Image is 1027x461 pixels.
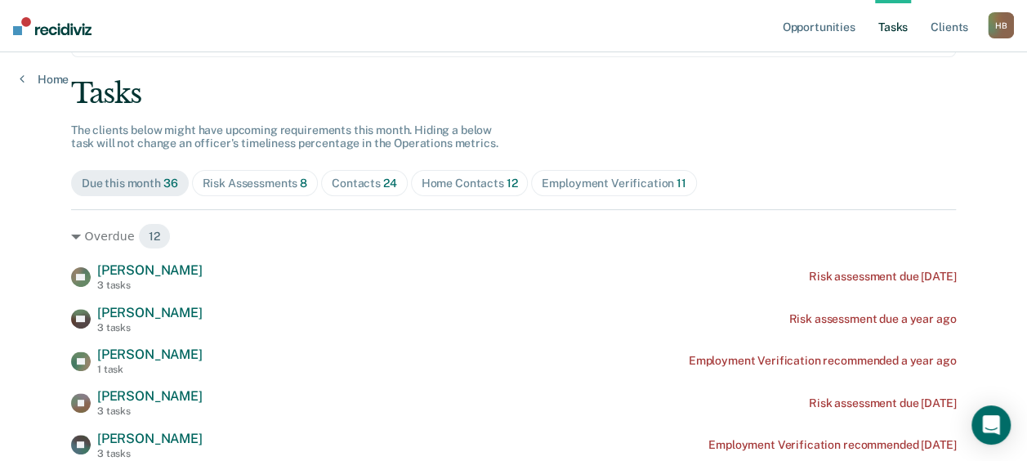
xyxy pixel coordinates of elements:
[97,322,203,333] div: 3 tasks
[97,347,203,362] span: [PERSON_NAME]
[383,177,397,190] span: 24
[163,177,178,190] span: 36
[542,177,685,190] div: Employment Verification
[20,72,69,87] a: Home
[676,177,686,190] span: 11
[203,177,308,190] div: Risk Assessments
[988,12,1014,38] div: H B
[971,405,1011,445] div: Open Intercom Messenger
[97,405,203,417] div: 3 tasks
[97,388,203,404] span: [PERSON_NAME]
[97,364,203,375] div: 1 task
[138,223,171,249] span: 12
[97,448,203,459] div: 3 tasks
[332,177,397,190] div: Contacts
[988,12,1014,38] button: HB
[13,17,92,35] img: Recidiviz
[97,262,203,278] span: [PERSON_NAME]
[689,354,957,368] div: Employment Verification recommended a year ago
[422,177,518,190] div: Home Contacts
[71,77,956,110] div: Tasks
[809,270,956,284] div: Risk assessment due [DATE]
[82,177,178,190] div: Due this month
[809,396,956,410] div: Risk assessment due [DATE]
[71,123,498,150] span: The clients below might have upcoming requirements this month. Hiding a below task will not chang...
[97,305,203,320] span: [PERSON_NAME]
[97,431,203,446] span: [PERSON_NAME]
[300,177,307,190] span: 8
[788,312,956,326] div: Risk assessment due a year ago
[97,280,203,291] div: 3 tasks
[708,438,956,452] div: Employment Verification recommended [DATE]
[71,223,956,249] div: Overdue 12
[507,177,518,190] span: 12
